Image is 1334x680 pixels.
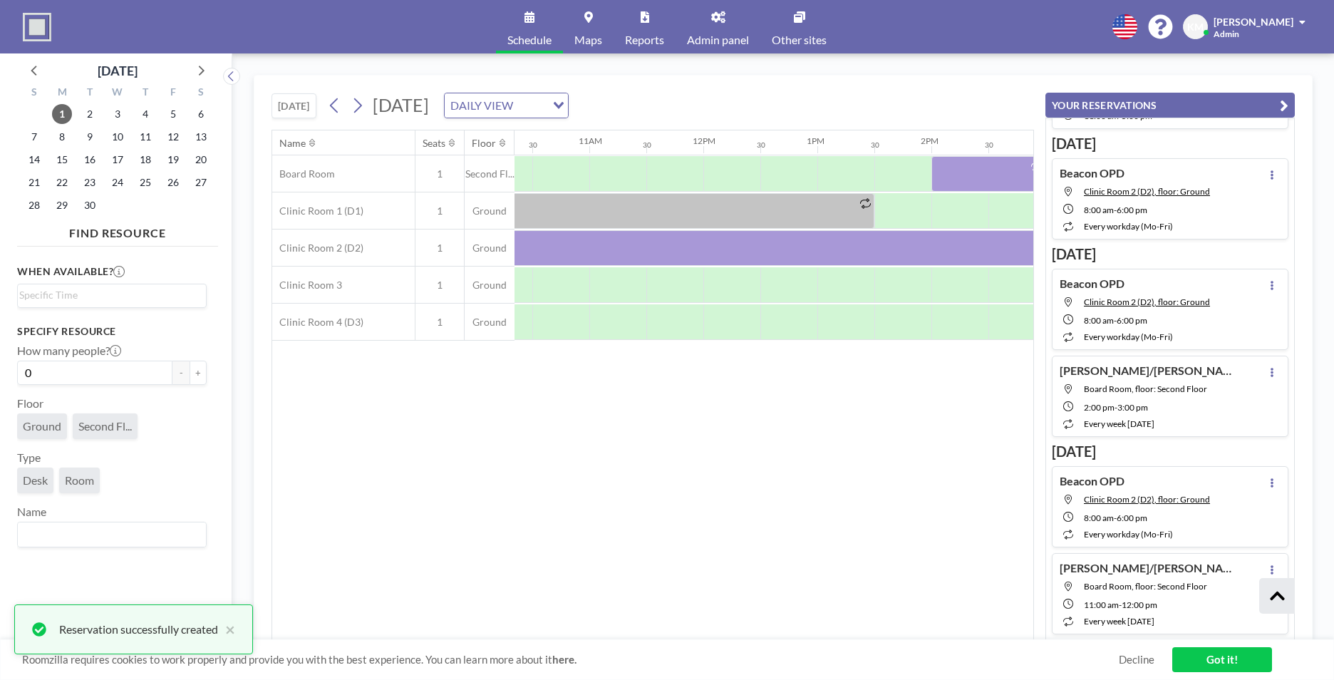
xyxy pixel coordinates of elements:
div: 30 [871,140,879,150]
div: S [187,84,214,103]
span: Monday, September 15, 2025 [52,150,72,170]
label: Type [17,450,41,465]
div: 2PM [921,135,939,146]
div: Search for option [18,284,206,306]
span: - [1114,205,1117,215]
span: every workday (Mo-Fri) [1084,529,1173,540]
span: every week [DATE] [1084,418,1154,429]
h4: [PERSON_NAME]/[PERSON_NAME] [1060,364,1238,378]
span: Wednesday, September 10, 2025 [108,127,128,147]
span: 6:00 PM [1117,315,1147,326]
span: every workday (Mo-Fri) [1084,221,1173,232]
input: Search for option [19,287,198,303]
span: Ground [465,242,515,254]
span: Clinic Room 1 (D1) [272,205,363,217]
span: every workday (Mo-Fri) [1084,331,1173,342]
span: Ground [465,316,515,329]
span: 6:00 PM [1117,512,1147,523]
span: Wednesday, September 17, 2025 [108,150,128,170]
span: [DATE] [373,94,429,115]
span: 1 [415,279,464,292]
a: here. [552,653,576,666]
a: Got it! [1172,647,1272,672]
span: Tuesday, September 16, 2025 [80,150,100,170]
span: - [1114,512,1117,523]
div: Search for option [445,93,568,118]
span: Admin [1214,29,1239,39]
span: Tuesday, September 23, 2025 [80,172,100,192]
div: W [104,84,132,103]
span: Desk [23,473,48,488]
div: Name [279,137,306,150]
span: Clinic Room 3 [272,279,342,292]
span: 11:00 AM [1084,599,1119,610]
div: Seats [423,137,445,150]
span: Thursday, September 25, 2025 [135,172,155,192]
span: Tuesday, September 30, 2025 [80,195,100,215]
div: M [48,84,76,103]
span: Sunday, September 28, 2025 [24,195,44,215]
span: 2:00 PM [1084,402,1115,413]
span: DAILY VIEW [448,96,516,115]
a: Decline [1119,653,1154,666]
span: Friday, September 12, 2025 [163,127,183,147]
span: Admin panel [687,34,749,46]
span: Thursday, September 18, 2025 [135,150,155,170]
span: Reports [625,34,664,46]
input: Search for option [517,96,544,115]
span: Monday, September 22, 2025 [52,172,72,192]
h3: Specify resource [17,325,207,338]
span: [PERSON_NAME] [1214,16,1293,28]
h4: Beacon OPD [1060,166,1124,180]
span: 1 [415,316,464,329]
span: Friday, September 19, 2025 [163,150,183,170]
span: Board Room, floor: Second Floor [1084,581,1207,592]
span: Room [65,473,94,488]
span: Sunday, September 21, 2025 [24,172,44,192]
div: T [131,84,159,103]
span: 1 [415,242,464,254]
span: Tuesday, September 2, 2025 [80,104,100,124]
div: 30 [643,140,651,150]
span: Saturday, September 20, 2025 [191,150,211,170]
span: Board Room [272,168,335,180]
span: Clinic Room 2 (D2) [272,242,363,254]
button: [DATE] [272,93,316,118]
span: 3:00 PM [1117,402,1148,413]
span: 8:00 AM [1084,205,1114,215]
label: How many people? [17,344,121,358]
span: - [1119,599,1122,610]
span: KM [1187,21,1204,34]
span: Ground [465,279,515,292]
span: 8:00 AM [1084,315,1114,326]
span: 12:00 PM [1122,599,1157,610]
div: T [76,84,104,103]
span: Saturday, September 13, 2025 [191,127,211,147]
h4: Beacon OPD [1060,474,1124,488]
span: Ground [465,205,515,217]
h3: [DATE] [1052,135,1288,153]
button: + [190,361,207,385]
span: - [1114,315,1117,326]
span: Board Room, floor: Second Floor [1084,383,1207,394]
span: Wednesday, September 3, 2025 [108,104,128,124]
span: Roomzilla requires cookies to work properly and provide you with the best experience. You can lea... [22,653,1119,666]
button: close [218,621,235,638]
span: Second Fl... [78,419,132,433]
span: Monday, September 29, 2025 [52,195,72,215]
div: 11AM [579,135,602,146]
div: 1PM [807,135,824,146]
button: - [172,361,190,385]
span: Clinic Room 4 (D3) [272,316,363,329]
span: Schedule [507,34,552,46]
span: Clinic Room 2 (D2), floor: Ground [1084,186,1210,197]
span: Tuesday, September 9, 2025 [80,127,100,147]
span: every week [DATE] [1084,616,1154,627]
div: 12PM [693,135,715,146]
span: Other sites [772,34,827,46]
span: Thursday, September 4, 2025 [135,104,155,124]
span: Saturday, September 6, 2025 [191,104,211,124]
div: 30 [985,140,993,150]
span: Friday, September 26, 2025 [163,172,183,192]
h4: [PERSON_NAME]/[PERSON_NAME] [1060,561,1238,575]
